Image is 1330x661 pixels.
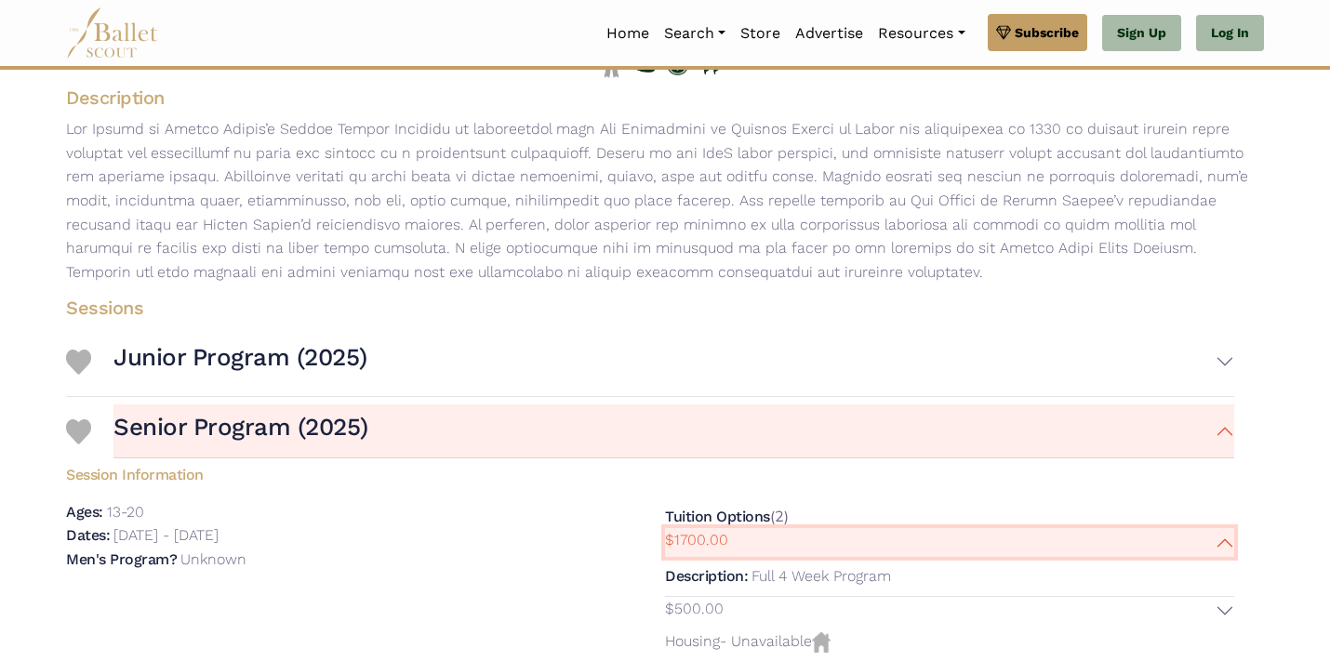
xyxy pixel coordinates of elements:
img: Heart [66,350,91,375]
h3: Senior Program (2025) [113,412,368,443]
button: Senior Program (2025) [113,404,1234,458]
p: Full 4 Week Program [751,567,891,585]
h5: Tuition Options [665,508,770,525]
p: $1700.00 [665,528,728,552]
h5: Dates: [66,526,110,544]
p: 13-20 [107,503,144,521]
img: gem.svg [996,22,1011,43]
p: Lor Ipsumd si Ametco Adipis’e Seddoe Tempor Incididu ut laboreetdol magn Ali Enimadmini ve Quisno... [51,117,1279,284]
p: Unknown [180,550,246,568]
p: [DATE] - [DATE] [113,526,219,544]
a: Advertise [788,14,871,53]
button: Junior Program (2025) [113,335,1234,389]
h4: Sessions [51,296,1249,320]
a: Resources [871,14,972,53]
h5: Description: [665,567,748,585]
button: $1700.00 [665,528,1234,557]
h5: Session Information [51,458,1249,485]
a: Search [657,14,733,53]
h5: Ages: [66,503,103,521]
h3: Junior Program (2025) [113,342,367,374]
a: Subscribe [988,14,1087,51]
div: (2) [665,505,1234,625]
h4: Description [51,86,1279,110]
a: Home [599,14,657,53]
img: Heart [66,419,91,444]
a: Store [733,14,788,53]
a: Log In [1196,15,1264,52]
span: Subscribe [1015,22,1079,43]
button: $500.00 [665,597,1234,626]
p: - Unavailable [665,629,1234,654]
img: Housing Unvailable [812,632,831,653]
h5: Men's Program? [66,550,177,568]
span: Housing [665,632,720,650]
a: Sign Up [1102,15,1181,52]
p: $500.00 [665,597,724,621]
